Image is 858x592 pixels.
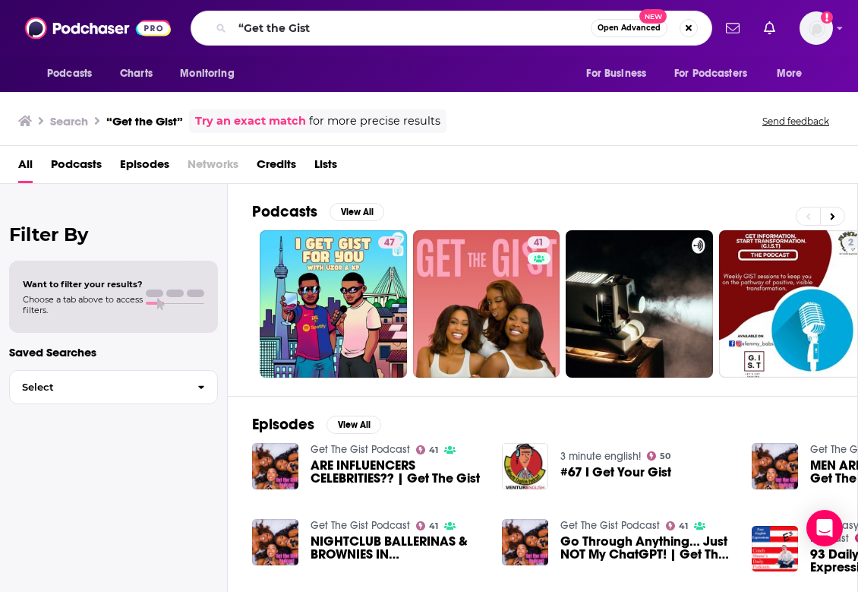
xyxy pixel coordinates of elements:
[576,59,665,88] button: open menu
[9,345,218,359] p: Saved Searches
[311,519,410,532] a: Get The Gist Podcast
[23,279,143,290] span: Want to filter your results?
[110,59,162,88] a: Charts
[314,152,337,183] a: Lists
[777,63,803,84] span: More
[252,519,298,565] img: NIGHTCLUB BALLERINAS & BROWNIES IN AMSTERDAM?? | Get The Gist
[23,294,143,315] span: Choose a tab above to access filters.
[330,203,384,221] button: View All
[120,63,153,84] span: Charts
[766,59,822,88] button: open menu
[639,9,667,24] span: New
[800,11,833,45] span: Logged in as jbarbour
[586,63,646,84] span: For Business
[534,236,544,251] span: 41
[311,535,484,561] a: NIGHTCLUB BALLERINAS & BROWNIES IN AMSTERDAM?? | Get The Gist
[598,24,661,32] span: Open Advanced
[169,59,254,88] button: open menu
[120,152,169,183] a: Episodes
[591,19,667,37] button: Open AdvancedNew
[752,526,798,572] img: 93 Daily Easy English Expression PODCAST—to get the GIST
[188,152,238,183] span: Networks
[429,523,438,530] span: 41
[18,152,33,183] a: All
[191,11,712,46] div: Search podcasts, credits, & more...
[252,415,381,434] a: EpisodesView All
[660,453,670,460] span: 50
[252,202,317,221] h2: Podcasts
[311,443,410,456] a: Get The Gist Podcast
[252,202,384,221] a: PodcastsView All
[528,236,550,249] a: 41
[9,370,218,404] button: Select
[800,11,833,45] img: User Profile
[311,459,484,485] a: ARE INFLUENCERS CELEBRITIES?? | Get The Gist
[416,445,439,454] a: 41
[257,152,296,183] a: Credits
[647,451,671,461] a: 50
[378,236,401,249] a: 47
[674,63,747,84] span: For Podcasters
[666,521,689,530] a: 41
[311,535,484,561] span: NIGHTCLUB BALLERINAS & BROWNIES IN [GEOGRAPHIC_DATA]?? | Get The Gist
[195,112,306,130] a: Try an exact match
[416,521,439,530] a: 41
[560,466,671,479] a: #67 I Get Your Gist
[36,59,112,88] button: open menu
[502,519,548,565] img: Go Through Anything… Just NOT My ChatGPT! | Get The Gist
[848,236,853,251] span: 2
[758,15,781,41] a: Show notifications dropdown
[51,152,102,183] a: Podcasts
[309,112,440,130] span: for more precise results
[106,114,183,128] h3: “Get the Gist”
[232,16,591,40] input: Search podcasts, credits, & more...
[50,114,88,128] h3: Search
[413,230,560,378] a: 41
[180,63,234,84] span: Monitoring
[800,11,833,45] button: Show profile menu
[502,443,548,489] img: #67 I Get Your Gist
[252,443,298,489] img: ARE INFLUENCERS CELEBRITIES?? | Get The Gist
[821,11,833,24] svg: Email not verified
[9,223,218,245] h2: Filter By
[10,382,185,392] span: Select
[429,447,438,454] span: 41
[47,63,92,84] span: Podcasts
[679,523,688,530] span: 41
[664,59,769,88] button: open menu
[252,415,314,434] h2: Episodes
[720,15,746,41] a: Show notifications dropdown
[758,115,834,128] button: Send feedback
[326,416,381,434] button: View All
[560,535,733,561] a: Go Through Anything… Just NOT My ChatGPT! | Get The Gist
[260,230,407,378] a: 47
[560,519,660,532] a: Get The Gist Podcast
[384,236,395,251] span: 47
[806,510,843,546] div: Open Intercom Messenger
[752,443,798,489] img: MEN ARE LIKE HANDBAGS | Get The Gist
[560,450,641,463] a: 3 minute english!
[25,14,171,43] img: Podchaser - Follow, Share and Rate Podcasts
